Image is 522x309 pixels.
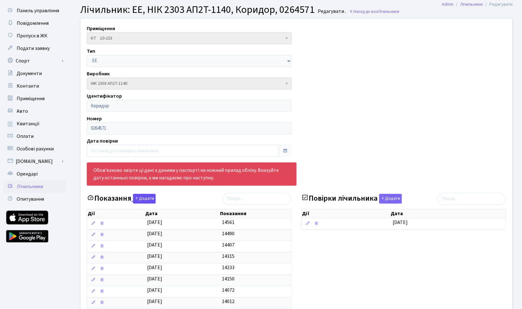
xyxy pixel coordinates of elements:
[87,25,115,32] label: Приміщення
[3,42,66,55] a: Подати заявку
[87,162,296,186] div: Обов’язково звірте ці дані з даними у паспорті на кожний прилад обліку. Вказуйте дату останньої п...
[3,155,66,168] a: [DOMAIN_NAME]
[222,230,234,237] span: 14490
[87,47,95,55] label: Тип
[3,117,66,130] a: Квитанції
[379,194,402,203] button: Повірки лічильника
[133,194,156,203] button: Показання
[80,3,315,17] span: Лічильник: ЕЕ, НІК 2303 АП2Т-1140, Коридор, 0264571
[222,264,234,271] span: 14233
[301,194,402,203] label: Повірки лічильника
[377,192,402,203] a: Додати
[222,219,234,226] span: 14561
[378,8,399,14] span: Лічильники
[17,108,28,115] span: Авто
[17,196,44,203] span: Опитування
[91,80,284,87] span: НІК 2303 АП2Т-1140
[147,298,162,305] span: [DATE]
[3,180,66,193] a: Лічильники
[87,92,122,100] label: Ідентифікатор
[17,145,54,152] span: Особові рахунки
[145,209,219,218] th: Дата
[222,275,234,282] span: 14150
[87,194,156,203] label: Показання
[222,298,234,305] span: 14012
[87,78,292,89] span: НІК 2303 АП2Т-1140
[147,230,162,237] span: [DATE]
[17,171,38,177] span: Орендарі
[87,100,292,112] input: Наприклад: Коридор
[223,193,291,205] input: Пошук...
[3,168,66,180] a: Орендарі
[483,1,513,8] li: Редагувати
[3,4,66,17] a: Панель управління
[147,253,162,260] span: [DATE]
[87,32,292,44] span: КТ 10-233
[3,55,66,67] a: Спорт
[3,130,66,143] a: Оплати
[442,1,453,8] a: Admin
[3,92,66,105] a: Приміщення
[301,209,390,218] th: Дії
[222,253,234,260] span: 14315
[222,287,234,294] span: 14072
[17,70,42,77] span: Документи
[147,287,162,294] span: [DATE]
[17,45,50,52] span: Подати заявку
[17,120,40,127] span: Квитанції
[147,264,162,271] span: [DATE]
[17,133,34,140] span: Оплати
[460,1,483,8] a: Лічильники
[3,30,66,42] a: Пропуск в ЖК
[87,145,279,157] input: Остання дата повірки лічильника
[3,17,66,30] a: Повідомлення
[219,209,291,218] th: Показання
[3,193,66,205] a: Опитування
[87,70,110,78] label: Виробник
[222,241,234,248] span: 14407
[390,209,506,218] th: Дата
[17,183,43,190] span: Лічильники
[3,143,66,155] a: Особові рахунки
[147,219,162,226] span: [DATE]
[17,95,45,102] span: Приміщення
[87,122,292,134] input: Номер лічильника, дивіться у своєму паспорті до лічильника
[349,8,399,14] a: Назад до всіхЛічильники
[17,7,59,14] span: Панель управління
[147,275,162,282] span: [DATE]
[437,193,505,205] input: Пошук...
[87,137,118,145] label: Дата повірки
[17,83,39,89] span: Контакти
[3,105,66,117] a: Авто
[131,192,156,203] a: Додати
[393,219,408,226] span: [DATE]
[147,241,162,248] span: [DATE]
[316,8,346,14] small: Редагувати .
[87,115,102,122] label: Номер
[3,80,66,92] a: Контакти
[91,35,284,41] span: КТ 10-233
[17,32,47,39] span: Пропуск в ЖК
[17,20,49,27] span: Повідомлення
[87,209,145,218] th: Дії
[3,67,66,80] a: Документи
